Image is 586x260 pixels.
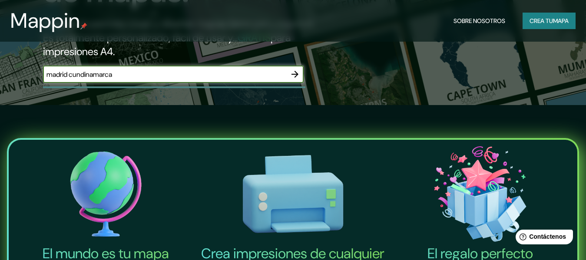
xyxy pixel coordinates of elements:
img: El icono del regalo perfecto [388,143,572,245]
button: Sobre nosotros [450,13,509,29]
font: Crea tu [530,17,553,25]
img: Crea impresiones de cualquier tamaño-icono [201,143,385,245]
iframe: Lanzador de widgets de ayuda [509,226,576,250]
font: mapa [553,17,569,25]
font: Sobre nosotros [454,17,505,25]
img: pin de mapeo [80,23,87,30]
font: para impresiones A4. [43,31,291,58]
input: Elige tu lugar favorito [43,69,286,79]
button: Crea tumapa [523,13,576,29]
font: Mappin [10,7,80,34]
img: El mundo es tu icono de mapa [14,143,198,245]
